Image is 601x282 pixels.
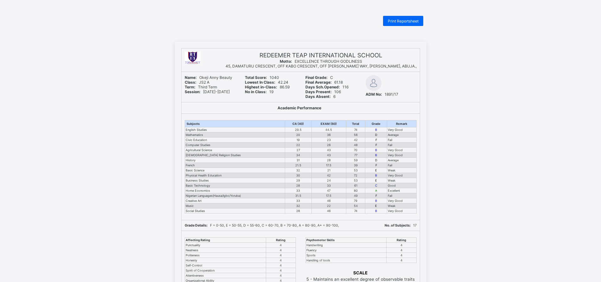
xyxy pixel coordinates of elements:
[365,183,387,188] td: C
[285,163,311,168] td: 21.5
[266,273,296,278] td: 4
[285,193,311,198] td: 31.5
[305,253,386,258] td: Sports
[311,163,346,168] td: 17.5
[311,168,346,173] td: 21
[365,168,387,173] td: E
[185,143,285,148] td: Computer Studies
[305,80,332,85] b: Final Average:
[305,94,336,99] span: 6
[285,178,311,183] td: 29
[245,75,267,80] b: Total Score:
[185,120,285,127] th: Subjects
[306,270,415,276] th: SCALE
[185,268,266,273] td: Spirit of Cooperation
[385,223,417,228] span: 17
[387,153,416,158] td: Very Good
[311,188,346,193] td: 47
[285,132,311,138] td: 20
[365,120,387,127] th: Grade
[185,248,266,253] td: Neatness
[285,168,311,173] td: 32
[185,238,266,243] th: Affecting Rating
[266,258,296,263] td: 4
[346,203,365,208] td: 54
[387,143,416,148] td: Fail
[285,158,311,163] td: 31
[386,238,416,243] th: Rating
[311,173,346,178] td: 42
[387,138,416,143] td: Fail
[185,138,285,143] td: Civic Education
[185,132,285,138] td: Mathematics
[346,153,365,158] td: 77
[185,127,285,132] td: English Studies
[305,89,341,94] span: 106
[185,243,266,248] td: Punctuality
[185,188,285,193] td: Home Economics
[311,153,346,158] td: 43
[185,258,266,263] td: Honesty
[185,85,195,89] b: Term:
[365,158,387,163] td: D
[285,127,311,132] td: 29.5
[387,163,416,168] td: Fail
[386,243,416,248] td: 4
[305,248,386,253] td: Fluency
[305,85,340,89] b: Days Sch.Opened:
[185,153,285,158] td: [DEMOGRAPHIC_DATA] Religion Studies
[365,193,387,198] td: F
[245,75,279,80] span: 1040
[280,59,362,64] span: EXCELLENCE THROUGH GODLINESS
[185,163,285,168] td: French
[387,132,416,138] td: Average
[185,80,196,85] b: Class:
[226,64,417,68] span: 45, DAMATURU CRESCENT, OFF KABO CRESCENT, OFF [PERSON_NAME] WAY, [PERSON_NAME], ABUJA.,
[185,75,197,80] b: Name:
[311,138,346,143] td: 23
[346,158,365,163] td: 59
[266,268,296,273] td: 4
[386,258,416,263] td: 4
[387,208,416,214] td: Very Good
[346,173,365,178] td: 72
[305,85,348,89] span: 116
[185,85,217,89] span: Third Term
[388,19,419,23] span: Print Reportsheet
[185,89,201,94] b: Session:
[305,80,343,85] span: 61.18
[311,143,346,148] td: 26
[266,263,296,268] td: 4
[259,52,382,59] span: REDEEMER TEAP INTERNATIONAL SCHOOL
[311,198,346,203] td: 46
[346,208,365,214] td: 74
[185,223,339,228] span: F = 0-50, E = 50-55, D = 55-60, C = 60-70, B = 70-80, A = 80-90, A+ = 90-100,
[245,85,277,89] b: Highest in-Class:
[185,208,285,214] td: Social Studies
[346,120,365,127] th: Total
[365,198,387,203] td: B
[285,148,311,153] td: 27
[365,153,387,158] td: B
[366,92,398,97] span: 1891/17
[365,203,387,208] td: E
[305,94,331,99] b: Days Absent:
[185,148,285,153] td: Agricultural Science
[346,188,365,193] td: 80
[285,143,311,148] td: 22
[365,127,387,132] td: B
[387,148,416,153] td: Very Good
[346,198,365,203] td: 79
[311,203,346,208] td: 22
[185,178,285,183] td: Business Studies
[306,276,415,282] td: 5 - Maintains an excellent degree of observable traits
[185,173,285,178] td: Physical Health Education
[185,273,266,278] td: Attentiveness
[346,183,365,188] td: 61
[387,120,416,127] th: Remark
[285,203,311,208] td: 32
[346,127,365,132] td: 74
[185,203,285,208] td: Music
[185,158,285,163] td: History
[387,127,416,132] td: Very Good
